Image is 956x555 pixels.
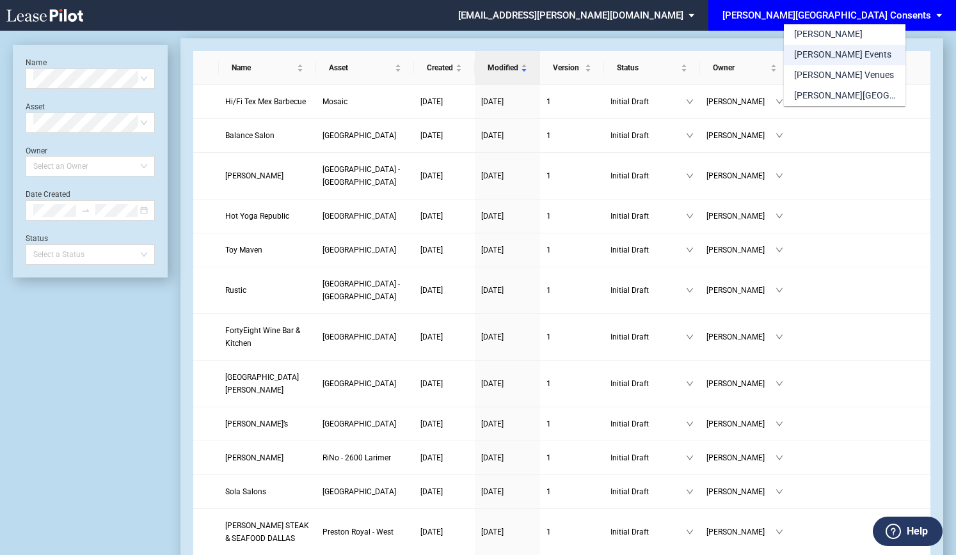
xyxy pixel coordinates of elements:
div: [PERSON_NAME] Venues [794,69,894,82]
div: [PERSON_NAME] Events [794,49,891,61]
label: Help [907,523,928,540]
div: [PERSON_NAME][GEOGRAPHIC_DATA] Consents [794,90,895,102]
div: [PERSON_NAME] [794,28,863,41]
button: Help [873,517,943,546]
